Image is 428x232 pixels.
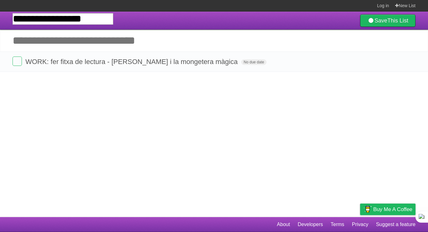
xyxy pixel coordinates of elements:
a: Suggest a feature [376,219,415,230]
b: This List [387,17,408,24]
a: Terms [331,219,344,230]
span: Buy me a coffee [373,204,412,215]
a: Buy me a coffee [360,204,415,215]
a: Privacy [352,219,368,230]
label: Done [13,57,22,66]
a: Developers [298,219,323,230]
a: SaveThis List [360,14,415,27]
a: About [277,219,290,230]
span: WORK: fer fitxa de lectura - [PERSON_NAME] i la mongetera màgica [25,58,239,66]
span: No due date [241,59,267,65]
img: Buy me a coffee [363,204,372,215]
